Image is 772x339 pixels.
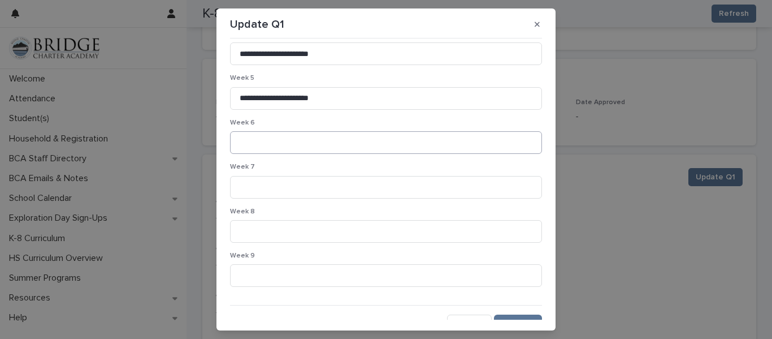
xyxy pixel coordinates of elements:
[230,164,255,170] span: Week 7
[230,208,255,215] span: Week 8
[230,18,284,31] p: Update Q1
[230,252,255,259] span: Week 9
[230,75,254,81] span: Week 5
[230,119,255,126] span: Week 6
